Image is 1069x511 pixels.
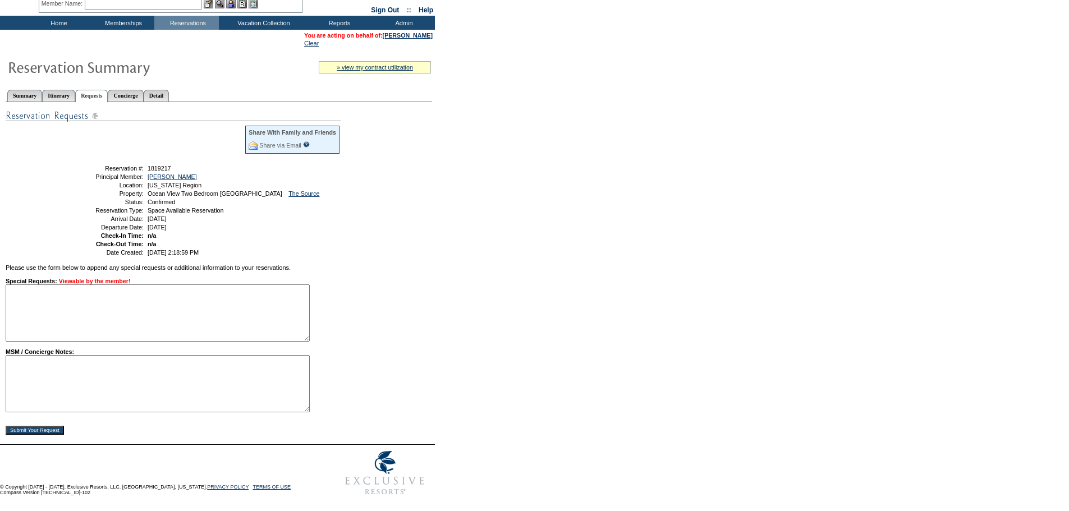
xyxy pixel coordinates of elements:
[59,278,131,284] span: Viewable by the member!
[148,207,223,214] span: Space Available Reservation
[148,182,201,188] span: [US_STATE] Region
[304,40,319,47] a: Clear
[6,264,291,271] span: Please use the form below to append any special requests or additional information to your reserv...
[25,16,90,30] td: Home
[63,224,144,231] td: Departure Date:
[148,215,167,222] span: [DATE]
[304,32,433,39] span: You are acting on behalf of:
[219,16,306,30] td: Vacation Collection
[334,445,435,501] img: Exclusive Resorts
[259,142,301,149] a: Share via Email
[253,484,291,490] a: TERMS OF USE
[6,426,64,435] input: Submit Your Request
[148,224,167,231] span: [DATE]
[148,173,197,180] a: [PERSON_NAME]
[6,278,57,284] strong: Special Requests:
[249,129,336,136] div: Share With Family and Friends
[148,249,199,256] span: [DATE] 2:18:59 PM
[7,90,42,102] a: Summary
[63,165,144,172] td: Reservation #:
[63,207,144,214] td: Reservation Type:
[6,348,310,413] strong: MSM / Concierge Notes:
[63,190,144,197] td: Property:
[371,6,399,14] a: Sign Out
[337,64,413,71] a: » view my contract utilization
[383,32,433,39] a: [PERSON_NAME]
[7,56,232,78] img: Reservaton Summary
[407,6,411,14] span: ::
[75,90,108,102] a: Requests
[63,215,144,222] td: Arrival Date:
[108,90,143,102] a: Concierge
[303,141,310,148] input: What is this?
[6,109,341,123] img: Special Requests
[63,173,144,180] td: Principal Member:
[96,241,144,247] strong: Check-Out Time:
[148,232,156,239] span: n/a
[63,249,144,256] td: Date Created:
[306,16,370,30] td: Reports
[370,16,435,30] td: Admin
[419,6,433,14] a: Help
[42,90,75,102] a: Itinerary
[63,182,144,188] td: Location:
[148,165,171,172] span: 1819217
[288,190,319,197] a: The Source
[144,90,169,102] a: Detail
[148,199,175,205] span: Confirmed
[148,241,156,247] span: n/a
[63,199,144,205] td: Status:
[90,16,154,30] td: Memberships
[207,484,249,490] a: PRIVACY POLICY
[148,190,282,197] span: Ocean View Two Bedroom [GEOGRAPHIC_DATA]
[101,232,144,239] strong: Check-In Time:
[154,16,219,30] td: Reservations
